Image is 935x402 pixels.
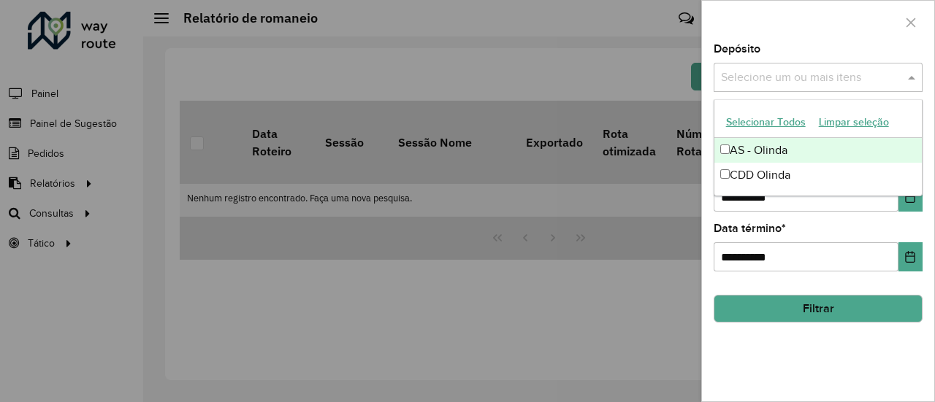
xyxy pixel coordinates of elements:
label: Depósito [714,40,760,58]
button: Limpar seleção [812,111,896,134]
button: Selecionar Todos [720,111,812,134]
button: Filtrar [714,295,923,322]
button: Choose Date [898,182,923,212]
div: AS - Olinda [714,138,923,163]
label: Data término [714,220,786,237]
ng-dropdown-panel: Options list [714,99,923,196]
button: Choose Date [898,242,923,271]
div: CDD Olinda [714,163,923,188]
